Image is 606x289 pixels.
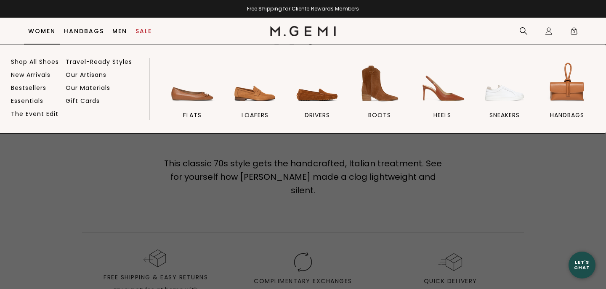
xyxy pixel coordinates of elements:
a: handbags [540,60,595,133]
img: M.Gemi [270,26,336,36]
img: BOOTS [356,60,403,107]
a: Essentials [11,97,43,105]
span: handbags [550,111,584,119]
img: sneakers [481,60,528,107]
img: handbags [544,60,591,107]
a: loafers [227,60,282,133]
a: Gift Cards [66,97,100,105]
a: flats [165,60,220,133]
a: Bestsellers [11,84,46,92]
img: heels [419,60,466,107]
a: heels [415,60,470,133]
a: drivers [290,60,345,133]
span: heels [433,111,451,119]
a: Men [112,28,127,34]
div: Let's Chat [569,260,595,270]
a: Travel-Ready Styles [66,58,132,66]
a: New Arrivals [11,71,50,79]
a: Our Artisans [66,71,106,79]
span: drivers [305,111,330,119]
a: sneakers [477,60,532,133]
img: drivers [294,60,341,107]
span: sneakers [489,111,520,119]
span: BOOTS [368,111,391,119]
a: Handbags [64,28,104,34]
a: Sale [136,28,152,34]
a: Shop All Shoes [11,58,59,66]
span: loafers [242,111,268,119]
a: The Event Edit [11,110,58,118]
span: 0 [570,29,578,37]
a: Our Materials [66,84,110,92]
span: flats [183,111,202,119]
img: loafers [231,60,279,107]
a: Women [28,28,56,34]
img: flats [169,60,216,107]
a: BOOTS [352,60,407,133]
